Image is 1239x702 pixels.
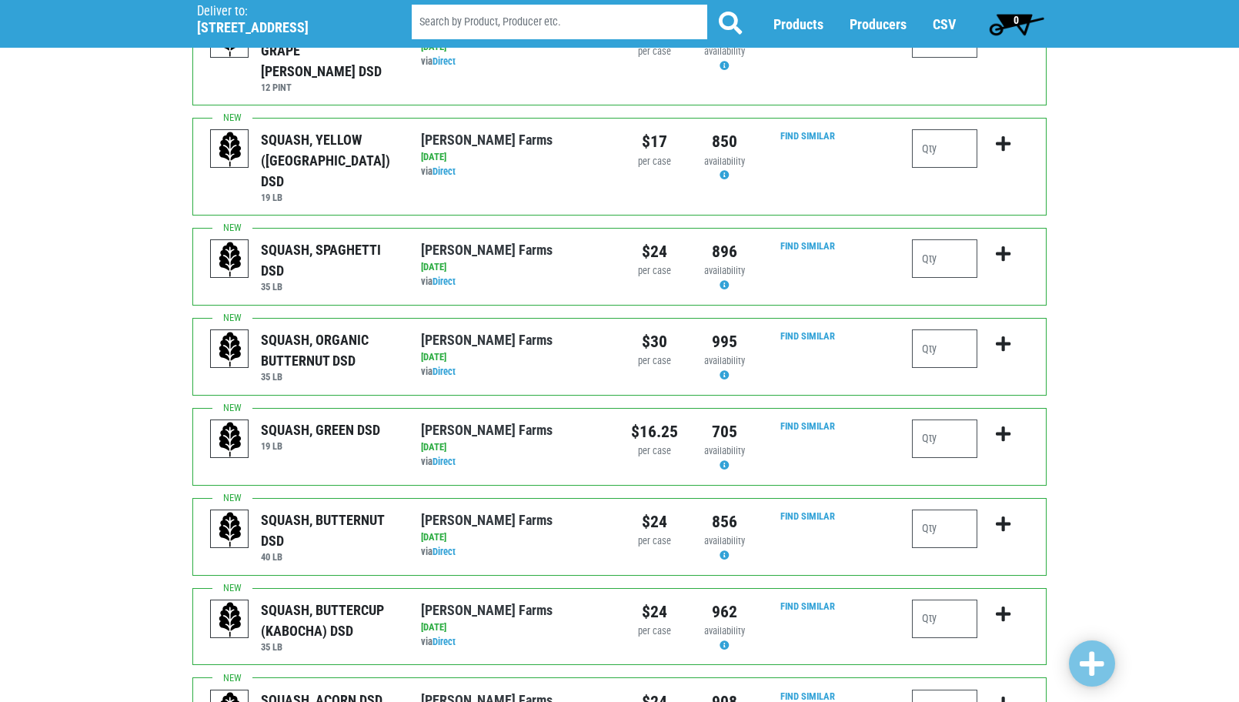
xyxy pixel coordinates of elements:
span: availability [704,45,745,57]
div: per case [631,534,678,549]
input: Qty [912,510,977,548]
div: $24 [631,510,678,534]
a: CSV [933,16,956,32]
a: [PERSON_NAME] Farms [421,332,553,348]
a: [PERSON_NAME] Farms [421,242,553,258]
a: Direct [432,546,456,557]
div: per case [631,264,678,279]
a: Find Similar [780,130,835,142]
div: $24 [631,239,678,264]
div: [DATE] [421,620,608,635]
div: per case [631,444,678,459]
input: Search by Product, Producer etc. [412,5,707,39]
a: Find Similar [780,600,835,612]
div: 995 [701,329,748,354]
div: 705 [701,420,748,444]
div: [DATE] [421,440,608,455]
h5: [STREET_ADDRESS] [197,19,372,36]
div: 850 [701,129,748,154]
input: Qty [912,420,977,458]
div: per case [631,45,678,59]
a: Find Similar [780,240,835,252]
span: availability [704,625,745,637]
div: $24 [631,600,678,624]
div: 896 [701,239,748,264]
div: per case [631,155,678,169]
div: per case [631,354,678,369]
a: [PERSON_NAME] Farms [421,132,553,148]
h6: 40 LB [261,551,397,563]
div: via [421,635,608,650]
a: [PERSON_NAME] Farms [421,602,553,618]
div: SQUASH, YELLOW ([GEOGRAPHIC_DATA]) DSD [261,129,397,192]
img: placeholder-variety-43d6402dacf2d531de610a020419775a.svg [211,420,249,459]
div: SQUASH, BUTTERNUT DSD [261,510,397,551]
div: via [421,55,608,69]
a: Direct [432,165,456,177]
div: via [421,545,608,560]
h6: 19 LB [261,192,397,203]
img: placeholder-variety-43d6402dacf2d531de610a020419775a.svg [211,600,249,639]
input: Qty [912,129,977,168]
div: per case [631,624,678,639]
a: Find Similar [780,690,835,702]
a: Direct [432,366,456,377]
div: [DATE] [421,260,608,275]
img: placeholder-variety-43d6402dacf2d531de610a020419775a.svg [211,240,249,279]
a: [PERSON_NAME] Farms [421,512,553,528]
a: 0 [982,8,1050,39]
a: Find Similar [780,330,835,342]
img: placeholder-variety-43d6402dacf2d531de610a020419775a.svg [211,510,249,549]
a: Producers [850,16,907,32]
a: Find Similar [780,510,835,522]
div: via [421,455,608,470]
div: SQUASH, BUTTERCUP (KABOCHA) DSD [261,600,397,641]
img: placeholder-variety-43d6402dacf2d531de610a020419775a.svg [211,130,249,169]
div: $30 [631,329,678,354]
div: [DATE] [421,530,608,545]
a: Direct [432,636,456,647]
input: Qty [912,239,977,278]
div: SQUASH, GREEN DSD [261,420,380,440]
a: Products [773,16,823,32]
h6: 19 LB [261,440,380,452]
span: availability [704,265,745,276]
span: availability [704,445,745,456]
div: $16.25 [631,420,678,444]
h6: 12 PINT [261,82,397,93]
input: Qty [912,329,977,368]
div: [DATE] [421,350,608,365]
div: [DATE] [421,150,608,165]
p: Deliver to: [197,4,372,19]
h6: 35 LB [261,371,397,383]
div: via [421,165,608,179]
a: Find Similar [780,420,835,432]
div: SQUASH, SPAGHETTI DSD [261,239,397,281]
input: Qty [912,600,977,638]
div: TOMATOES, ORGANIC GRAPE [PERSON_NAME] DSD [261,19,397,82]
div: SQUASH, ORGANIC BUTTERNUT DSD [261,329,397,371]
img: placeholder-variety-43d6402dacf2d531de610a020419775a.svg [211,330,249,369]
a: Direct [432,276,456,287]
div: via [421,275,608,289]
div: via [421,365,608,379]
span: availability [704,355,745,366]
span: availability [704,155,745,167]
div: 962 [701,600,748,624]
h6: 35 LB [261,641,397,653]
h6: 35 LB [261,281,397,292]
a: Direct [432,456,456,467]
div: $17 [631,129,678,154]
a: Direct [432,55,456,67]
span: 0 [1014,14,1019,26]
a: [PERSON_NAME] Farms [421,422,553,438]
span: availability [704,535,745,547]
div: 856 [701,510,748,534]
